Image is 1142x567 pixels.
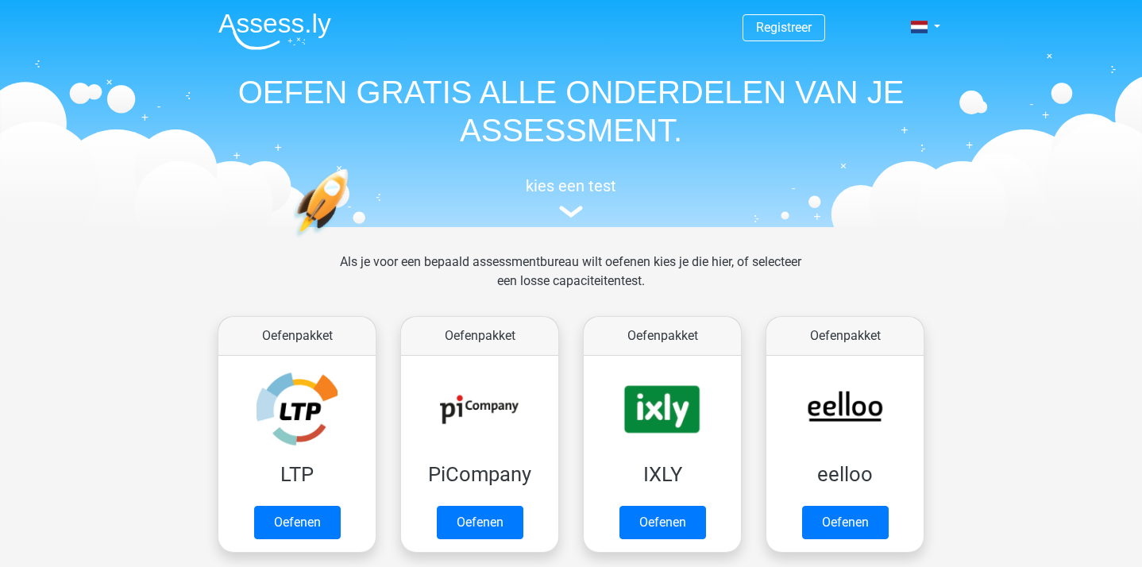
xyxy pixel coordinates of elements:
[293,168,410,312] img: oefenen
[218,13,331,50] img: Assessly
[619,506,706,539] a: Oefenen
[437,506,523,539] a: Oefenen
[327,253,814,310] div: Als je voor een bepaald assessmentbureau wilt oefenen kies je die hier, of selecteer een losse ca...
[206,176,936,218] a: kies een test
[206,176,936,195] h5: kies een test
[756,20,812,35] a: Registreer
[254,506,341,539] a: Oefenen
[206,73,936,149] h1: OEFEN GRATIS ALLE ONDERDELEN VAN JE ASSESSMENT.
[802,506,889,539] a: Oefenen
[559,206,583,218] img: assessment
